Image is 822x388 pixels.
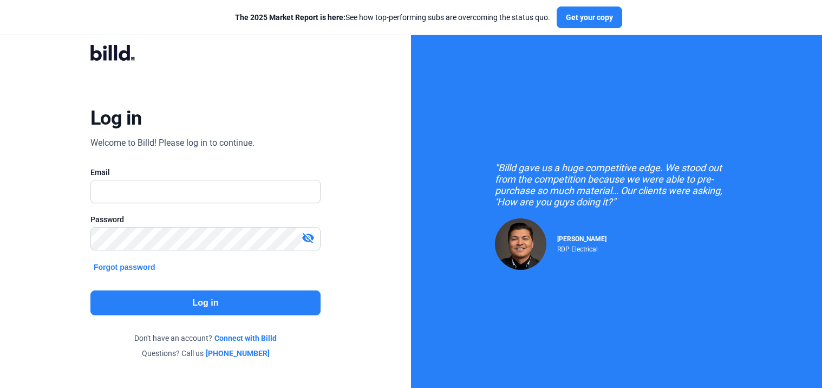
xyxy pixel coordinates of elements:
[495,218,546,270] img: Raul Pacheco
[235,13,345,22] span: The 2025 Market Report is here:
[90,348,321,359] div: Questions? Call us
[90,167,321,178] div: Email
[90,106,142,130] div: Log in
[90,261,159,273] button: Forgot password
[557,7,622,28] button: Get your copy
[235,12,550,23] div: See how top-performing subs are overcoming the status quo.
[90,137,255,150] div: Welcome to Billd! Please log in to continue.
[214,333,277,344] a: Connect with Billd
[90,290,321,315] button: Log in
[557,243,606,253] div: RDP Electrical
[90,214,321,225] div: Password
[302,231,315,244] mat-icon: visibility_off
[495,162,739,208] div: "Billd gave us a huge competitive edge. We stood out from the competition because we were able to...
[90,333,321,344] div: Don't have an account?
[557,235,606,243] span: [PERSON_NAME]
[206,348,270,359] a: [PHONE_NUMBER]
